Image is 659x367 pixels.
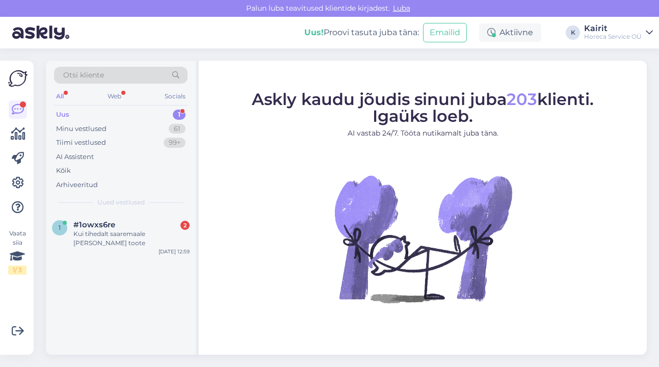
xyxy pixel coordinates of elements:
[8,69,28,88] img: Askly Logo
[63,70,104,81] span: Otsi kliente
[59,224,61,231] span: 1
[173,110,186,120] div: 1
[8,229,27,275] div: Vaata siia
[56,166,71,176] div: Kõik
[331,147,515,330] img: No Chat active
[56,110,69,120] div: Uus
[56,138,106,148] div: Tiimi vestlused
[479,23,541,42] div: Aktiivne
[73,229,190,248] div: Kui tihedalt saaremaale [PERSON_NAME] toote
[566,25,580,40] div: K
[56,152,94,162] div: AI Assistent
[390,4,413,13] span: Luba
[164,138,186,148] div: 99+
[304,27,419,39] div: Proovi tasuta juba täna:
[73,220,115,229] span: #1owxs6re
[54,90,66,103] div: All
[169,124,186,134] div: 61
[180,221,190,230] div: 2
[8,266,27,275] div: 1 / 3
[56,180,98,190] div: Arhiveeritud
[423,23,467,42] button: Emailid
[97,198,145,207] span: Uued vestlused
[304,28,324,37] b: Uus!
[507,89,537,109] span: 203
[159,248,190,255] div: [DATE] 12:59
[163,90,188,103] div: Socials
[584,33,642,41] div: Horeca Service OÜ
[252,128,594,139] p: AI vastab 24/7. Tööta nutikamalt juba täna.
[584,24,642,33] div: Kairit
[584,24,653,41] a: KairitHoreca Service OÜ
[252,89,594,126] span: Askly kaudu jõudis sinuni juba klienti. Igaüks loeb.
[106,90,123,103] div: Web
[56,124,107,134] div: Minu vestlused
